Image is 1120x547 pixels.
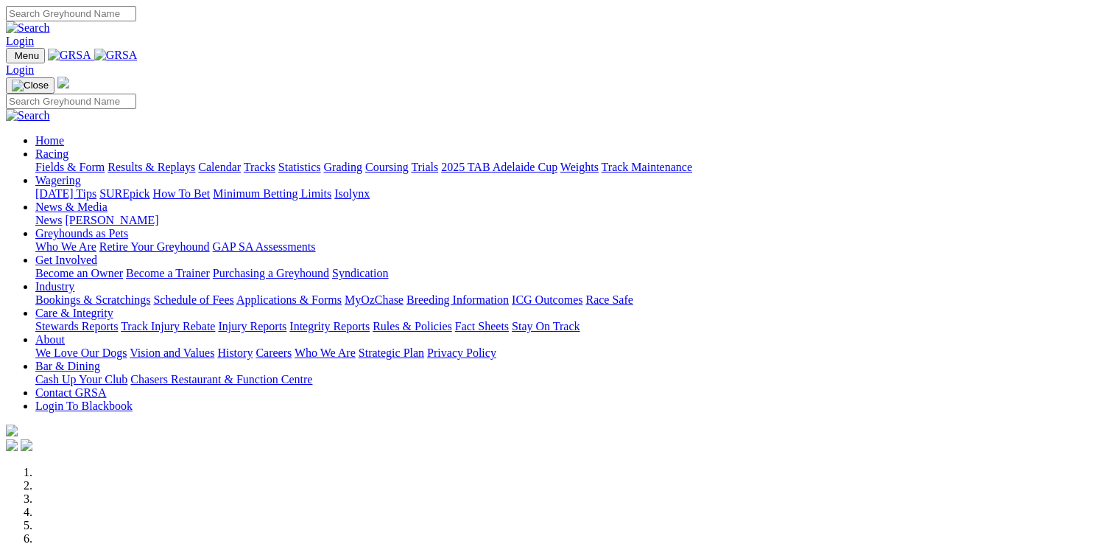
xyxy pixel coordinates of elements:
[427,346,496,359] a: Privacy Policy
[512,320,580,332] a: Stay On Track
[332,267,388,279] a: Syndication
[218,320,286,332] a: Injury Reports
[6,35,34,47] a: Login
[6,6,136,21] input: Search
[6,48,45,63] button: Toggle navigation
[324,161,362,173] a: Grading
[35,134,64,147] a: Home
[455,320,509,332] a: Fact Sheets
[244,161,275,173] a: Tracks
[6,425,18,436] img: logo-grsa-white.png
[256,346,292,359] a: Careers
[236,293,342,306] a: Applications & Forms
[365,161,409,173] a: Coursing
[6,77,54,94] button: Toggle navigation
[35,280,74,293] a: Industry
[153,187,211,200] a: How To Bet
[35,267,123,279] a: Become an Owner
[35,293,1114,307] div: Industry
[560,161,599,173] a: Weights
[35,360,100,372] a: Bar & Dining
[130,373,312,386] a: Chasers Restaurant & Function Centre
[35,373,127,386] a: Cash Up Your Club
[15,50,39,61] span: Menu
[153,293,233,306] a: Schedule of Fees
[602,161,692,173] a: Track Maintenance
[35,240,1114,254] div: Greyhounds as Pets
[334,187,370,200] a: Isolynx
[57,77,69,88] img: logo-grsa-white.png
[35,187,96,200] a: [DATE] Tips
[35,214,62,226] a: News
[94,49,138,62] img: GRSA
[35,373,1114,386] div: Bar & Dining
[6,21,50,35] img: Search
[108,161,195,173] a: Results & Replays
[289,320,370,332] a: Integrity Reports
[35,346,1114,360] div: About
[35,320,118,332] a: Stewards Reports
[35,307,113,319] a: Care & Integrity
[65,214,158,226] a: [PERSON_NAME]
[35,227,128,240] a: Greyhounds as Pets
[35,174,81,187] a: Wagering
[35,201,108,213] a: News & Media
[406,293,509,306] a: Breeding Information
[198,161,241,173] a: Calendar
[6,109,50,122] img: Search
[6,439,18,451] img: facebook.svg
[585,293,633,306] a: Race Safe
[48,49,91,62] img: GRSA
[35,346,127,359] a: We Love Our Dogs
[35,161,1114,174] div: Racing
[35,240,96,253] a: Who We Are
[213,187,331,200] a: Minimum Betting Limits
[35,214,1114,227] div: News & Media
[99,240,210,253] a: Retire Your Greyhound
[441,161,557,173] a: 2025 TAB Adelaide Cup
[278,161,321,173] a: Statistics
[217,346,253,359] a: History
[35,386,106,399] a: Contact GRSA
[6,63,34,76] a: Login
[35,267,1114,280] div: Get Involved
[35,147,68,160] a: Racing
[35,254,97,266] a: Get Involved
[121,320,215,332] a: Track Injury Rebate
[99,187,149,200] a: SUREpick
[35,320,1114,333] div: Care & Integrity
[345,293,404,306] a: MyOzChase
[35,333,65,346] a: About
[512,293,582,306] a: ICG Outcomes
[21,439,32,451] img: twitter.svg
[213,267,329,279] a: Purchasing a Greyhound
[6,94,136,109] input: Search
[359,346,424,359] a: Strategic Plan
[373,320,452,332] a: Rules & Policies
[35,187,1114,201] div: Wagering
[35,161,105,173] a: Fields & Form
[411,161,438,173] a: Trials
[126,267,210,279] a: Become a Trainer
[213,240,316,253] a: GAP SA Assessments
[295,346,356,359] a: Who We Are
[35,400,133,412] a: Login To Blackbook
[130,346,214,359] a: Vision and Values
[35,293,150,306] a: Bookings & Scratchings
[12,80,49,91] img: Close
